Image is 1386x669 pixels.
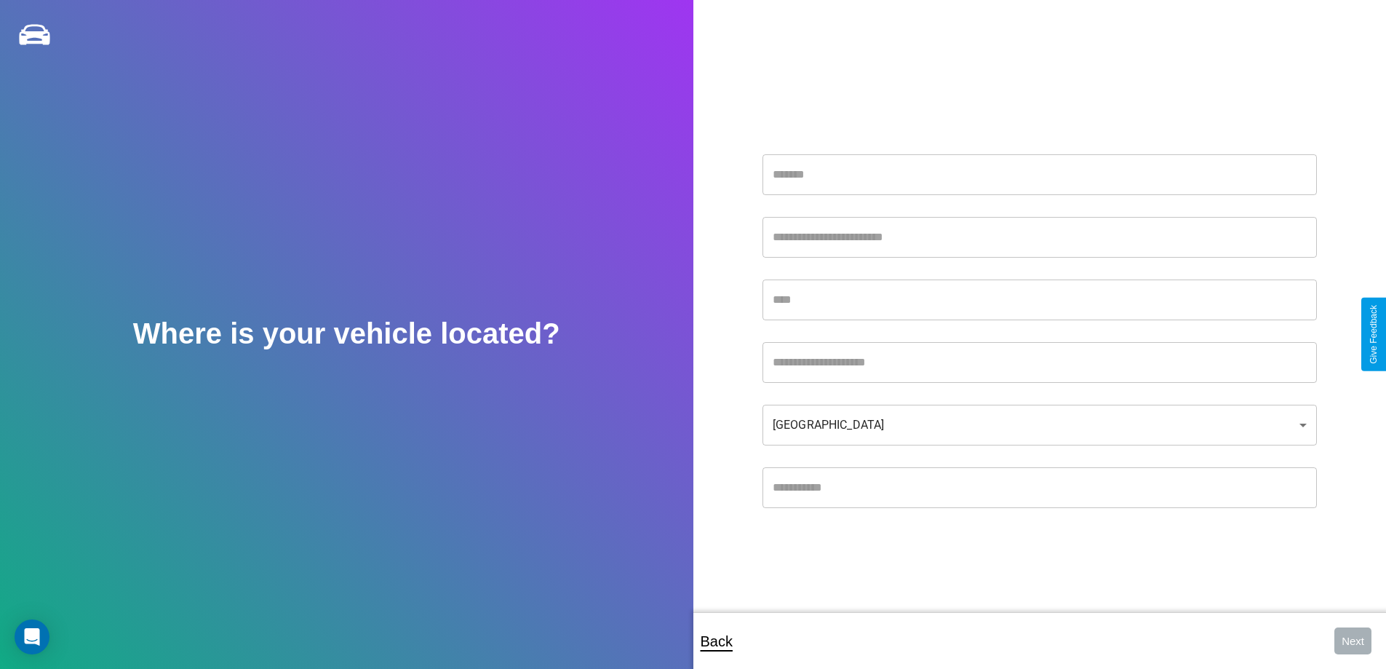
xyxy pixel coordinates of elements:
[762,405,1317,446] div: [GEOGRAPHIC_DATA]
[133,317,560,350] h2: Where is your vehicle located?
[1334,628,1371,654] button: Next
[15,619,49,654] div: Open Intercom Messenger
[1369,305,1379,364] div: Give Feedback
[701,628,733,654] p: Back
